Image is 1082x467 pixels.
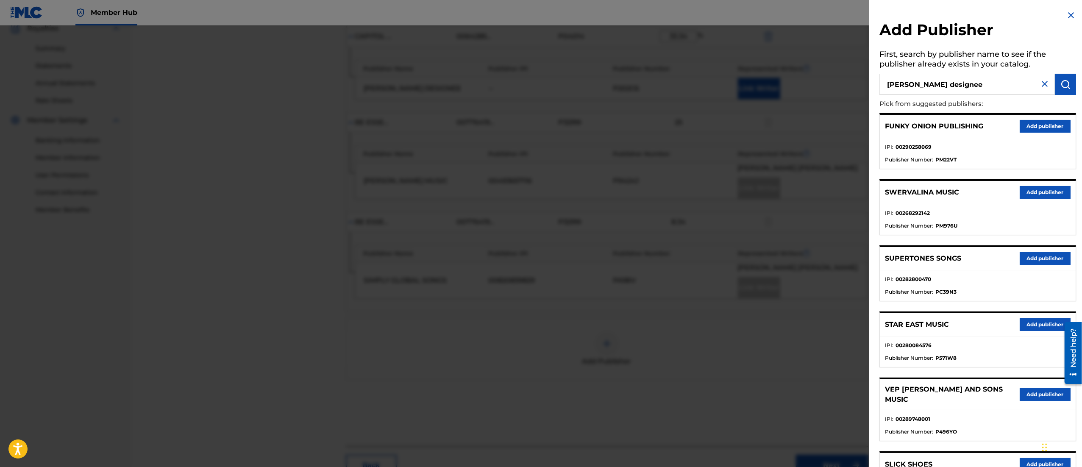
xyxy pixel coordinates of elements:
[1040,79,1050,89] img: close
[879,95,1028,113] p: Pick from suggested publishers:
[1020,388,1071,401] button: Add publisher
[885,143,893,151] span: IPI :
[885,156,933,164] span: Publisher Number :
[885,415,893,423] span: IPI :
[885,187,959,197] p: SWERVALINA MUSIC
[935,288,957,296] strong: PC39N3
[879,74,1055,95] input: Search publisher's name
[885,209,893,217] span: IPI :
[1060,79,1071,89] img: Search Works
[896,415,930,423] strong: 00289748001
[885,384,1020,405] p: VEP [PERSON_NAME] AND SONS MUSIC
[885,428,933,436] span: Publisher Number :
[885,121,983,131] p: FUNKY ONION PUBLISHING
[10,6,43,19] img: MLC Logo
[1020,318,1071,331] button: Add publisher
[935,354,957,362] strong: P571W8
[896,275,931,283] strong: 00282800470
[896,209,930,217] strong: 00268292142
[896,143,932,151] strong: 00290258069
[885,275,893,283] span: IPI :
[885,253,961,264] p: SUPERTONES SONGS
[1040,426,1082,467] iframe: Chat Widget
[885,342,893,349] span: IPI :
[1058,319,1082,387] iframe: Resource Center
[935,156,957,164] strong: PM22VT
[1020,252,1071,265] button: Add publisher
[75,8,86,18] img: Top Rightsholder
[885,354,933,362] span: Publisher Number :
[885,222,933,230] span: Publisher Number :
[1020,186,1071,199] button: Add publisher
[885,320,949,330] p: STAR EAST MUSIC
[935,222,957,230] strong: PM976U
[935,428,957,436] strong: P496YO
[879,20,1076,42] h2: Add Publisher
[885,288,933,296] span: Publisher Number :
[91,8,137,17] span: Member Hub
[1020,120,1071,133] button: Add publisher
[896,342,932,349] strong: 00280084576
[1042,435,1047,460] div: Drag
[879,47,1076,74] h5: First, search by publisher name to see if the publisher already exists in your catalog.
